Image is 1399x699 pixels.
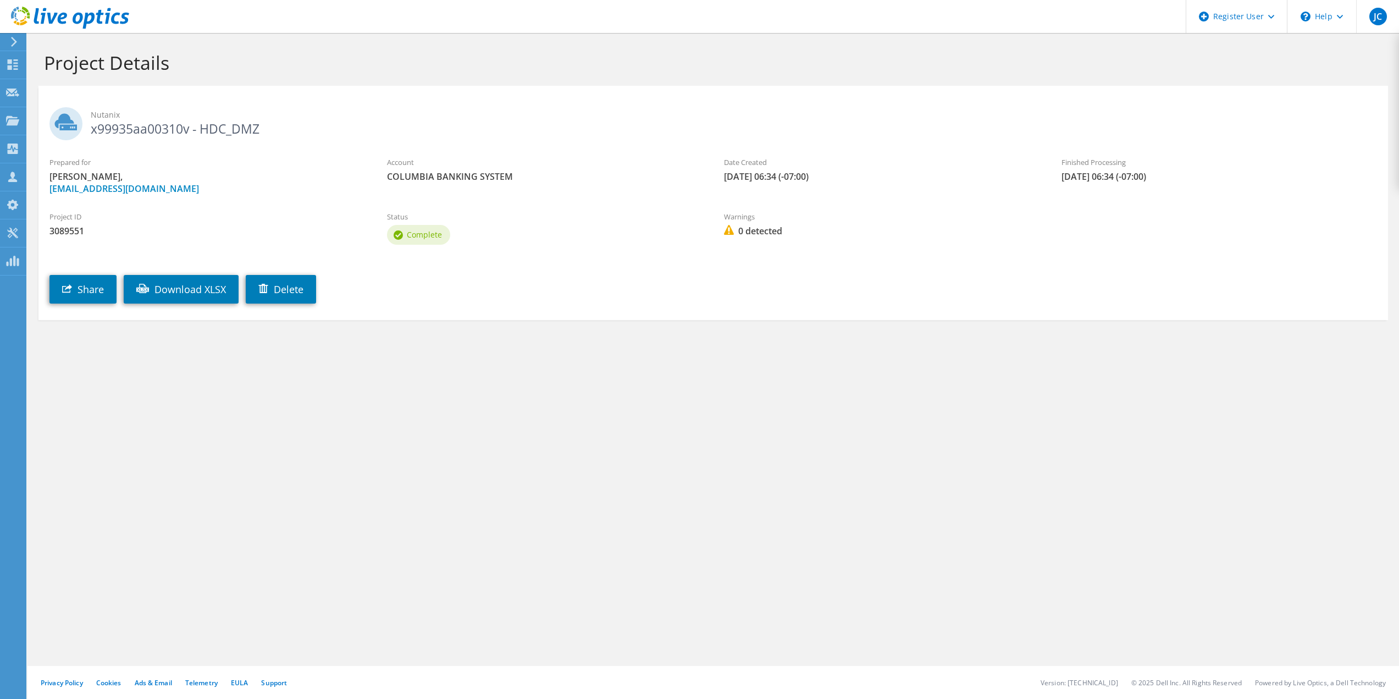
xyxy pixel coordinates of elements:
[49,157,365,168] label: Prepared for
[49,275,117,304] a: Share
[1061,170,1377,183] span: [DATE] 06:34 (-07:00)
[49,183,199,195] a: [EMAIL_ADDRESS][DOMAIN_NAME]
[41,678,83,687] a: Privacy Policy
[1301,12,1310,21] svg: \n
[724,225,1039,237] span: 0 detected
[49,211,365,222] label: Project ID
[44,51,1377,74] h1: Project Details
[49,107,1377,135] h2: x99935aa00310v - HDC_DMZ
[246,275,316,304] a: Delete
[135,678,172,687] a: Ads & Email
[724,170,1039,183] span: [DATE] 06:34 (-07:00)
[407,229,442,240] span: Complete
[1041,678,1118,687] li: Version: [TECHNICAL_ID]
[185,678,218,687] a: Telemetry
[1255,678,1386,687] li: Powered by Live Optics, a Dell Technology
[1369,8,1387,25] span: JC
[1131,678,1242,687] li: © 2025 Dell Inc. All Rights Reserved
[724,157,1039,168] label: Date Created
[261,678,287,687] a: Support
[724,211,1039,222] label: Warnings
[49,170,365,195] span: [PERSON_NAME],
[91,109,1377,121] span: Nutanix
[387,157,703,168] label: Account
[1061,157,1377,168] label: Finished Processing
[231,678,248,687] a: EULA
[387,211,703,222] label: Status
[124,275,239,304] a: Download XLSX
[49,225,365,237] span: 3089551
[96,678,121,687] a: Cookies
[387,170,703,183] span: COLUMBIA BANKING SYSTEM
